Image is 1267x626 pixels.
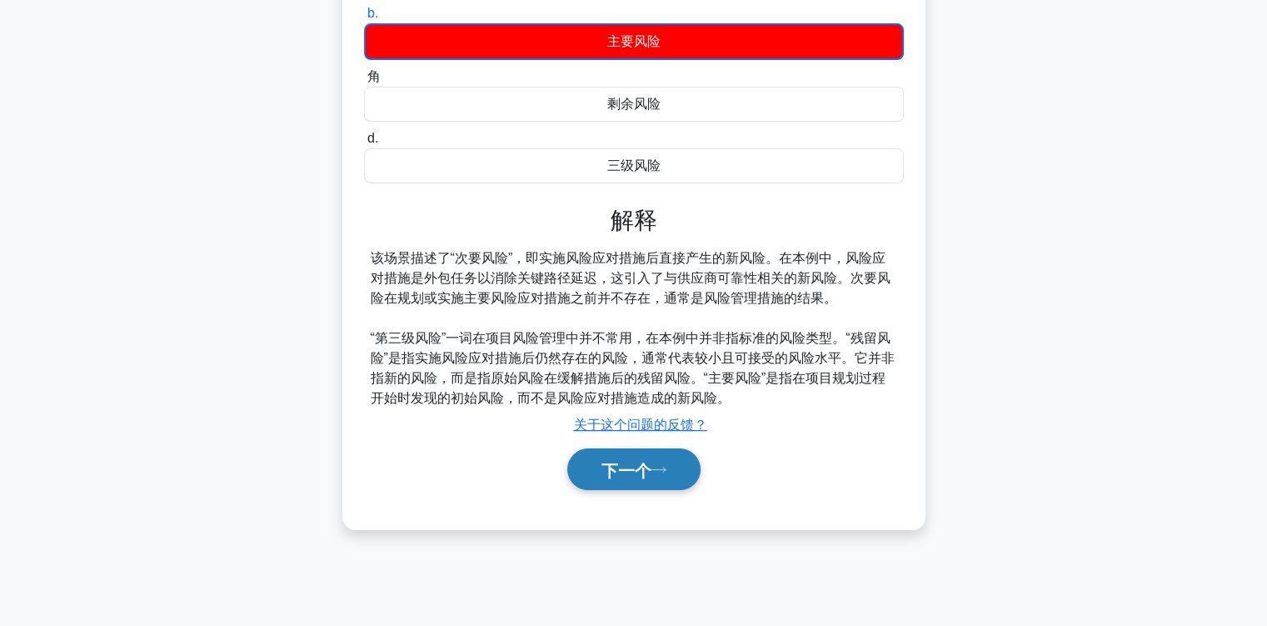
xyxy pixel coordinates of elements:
[607,158,661,173] font: 三级风险
[574,418,707,432] a: 关于这个问题的反馈？
[567,448,701,491] button: 下一个
[367,69,381,83] font: 角
[367,131,378,145] font: d.
[371,331,895,405] font: “第三级风险”一词在项目风险管理中并不常用，在本例中并非指标准的风险类型。“残留风险”是指实施风险应对措施后仍然存在的风险，通常代表较小且可接受的风险水平。它并非指新的风险，而是指原始风险在缓解...
[607,97,661,111] font: 剩余风险
[367,6,378,20] font: b.
[611,208,657,233] font: 解释
[601,461,651,479] font: 下一个
[607,34,661,48] font: 主要风险
[371,251,890,305] font: 该场景描述了“次要风险”，即实施风险应对措施后直接产生的新风险。在本例中，风险应对措施是外包任务以消除关键路径延迟，这引入了与供应商可靠性相关的新风险。次要风险在规划或实施主要风险应对措施之前并...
